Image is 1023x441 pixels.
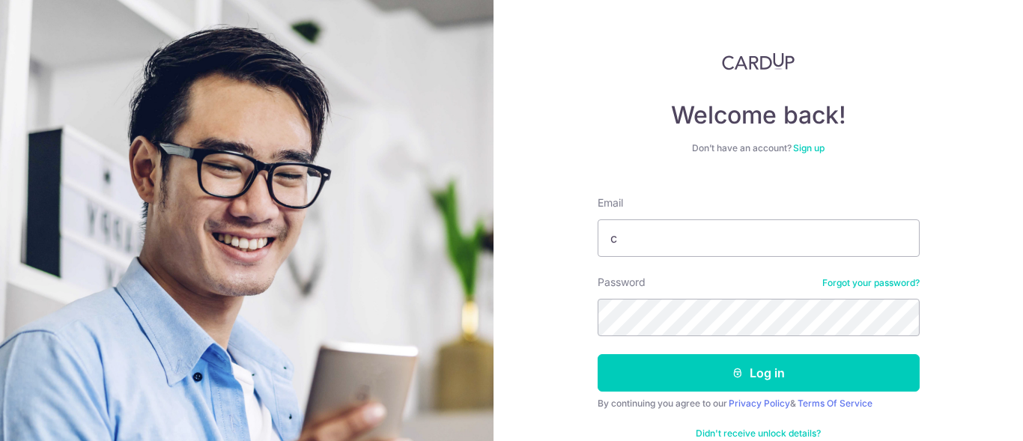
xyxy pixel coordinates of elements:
[598,142,920,154] div: Don’t have an account?
[598,275,646,290] label: Password
[822,277,920,289] a: Forgot your password?
[598,398,920,410] div: By continuing you agree to our &
[598,195,623,210] label: Email
[598,219,920,257] input: Enter your Email
[729,398,790,409] a: Privacy Policy
[793,142,825,153] a: Sign up
[798,398,872,409] a: Terms Of Service
[598,354,920,392] button: Log in
[696,428,821,440] a: Didn't receive unlock details?
[722,52,795,70] img: CardUp Logo
[598,100,920,130] h4: Welcome back!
